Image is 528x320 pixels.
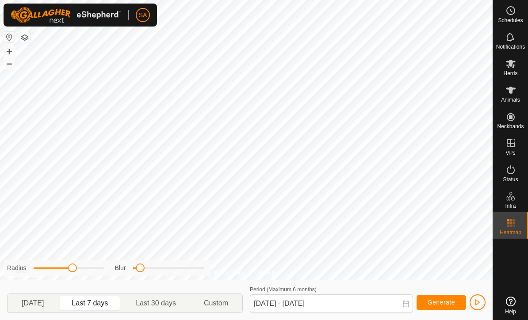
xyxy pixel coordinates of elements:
[503,177,518,182] span: Status
[204,298,228,309] span: Custom
[4,58,15,69] button: –
[7,263,27,273] label: Radius
[136,298,176,309] span: Last 30 days
[500,230,521,235] span: Heatmap
[497,124,524,129] span: Neckbands
[115,263,126,273] label: Blur
[505,150,515,156] span: VPs
[4,32,15,42] button: Reset Map
[4,46,15,57] button: +
[417,295,466,310] button: Generate
[19,32,30,43] button: Map Layers
[22,298,44,309] span: [DATE]
[255,269,281,277] a: Contact Us
[428,299,455,306] span: Generate
[505,203,516,209] span: Infra
[493,293,528,318] a: Help
[505,309,516,314] span: Help
[498,18,523,23] span: Schedules
[72,298,108,309] span: Last 7 days
[503,71,517,76] span: Herds
[501,97,520,103] span: Animals
[11,7,121,23] img: Gallagher Logo
[211,269,245,277] a: Privacy Policy
[139,11,147,20] span: SA
[496,44,525,50] span: Notifications
[250,286,317,293] label: Period (Maximum 6 months)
